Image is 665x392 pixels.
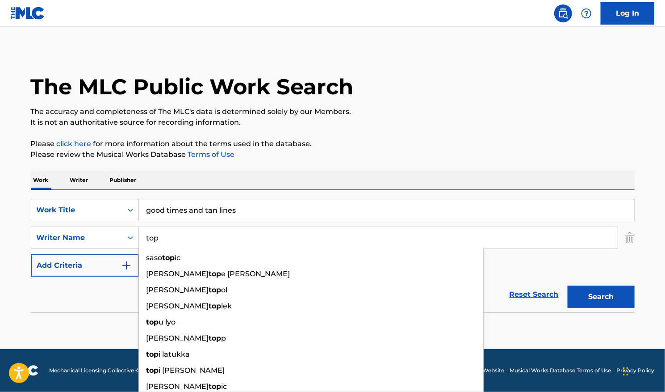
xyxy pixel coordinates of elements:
[222,270,290,278] span: e [PERSON_NAME]
[222,334,226,342] span: p
[623,358,628,385] div: Drag
[31,106,635,117] p: The accuracy and completeness of The MLC's data is determined solely by our Members.
[577,4,595,22] div: Help
[209,286,222,294] strong: top
[146,253,163,262] span: saso
[209,270,222,278] strong: top
[121,260,132,271] img: 9d2ae6d4665cec9f34b9.svg
[31,149,635,160] p: Please review the Musical Works Database
[37,232,117,243] div: Writer Name
[11,365,38,376] img: logo
[163,253,175,262] strong: top
[31,199,635,312] form: Search Form
[625,227,635,249] img: Delete Criterion
[222,286,228,294] span: ol
[620,349,665,392] iframe: Chat Widget
[159,366,225,375] span: i [PERSON_NAME]
[510,367,611,375] a: Musical Works Database Terms of Use
[31,73,354,100] h1: The MLC Public Work Search
[107,171,139,190] p: Publisher
[601,2,654,25] a: Log In
[616,367,654,375] a: Privacy Policy
[37,205,117,215] div: Work Title
[568,286,635,308] button: Search
[209,302,222,310] strong: top
[146,286,209,294] span: [PERSON_NAME]
[67,171,91,190] p: Writer
[159,318,176,326] span: u lyo
[222,382,227,391] span: ic
[146,350,159,358] strong: top
[209,334,222,342] strong: top
[31,117,635,128] p: It is not an authoritative source for recording information.
[209,382,222,391] strong: top
[146,382,209,391] span: [PERSON_NAME]
[146,270,209,278] span: [PERSON_NAME]
[159,350,190,358] span: i latukka
[558,8,569,19] img: search
[31,139,635,149] p: Please for more information about the terms used in the database.
[146,334,209,342] span: [PERSON_NAME]
[146,366,159,375] strong: top
[146,318,159,326] strong: top
[31,171,51,190] p: Work
[505,285,563,304] a: Reset Search
[186,150,235,159] a: Terms of Use
[554,4,572,22] a: Public Search
[31,254,139,277] button: Add Criteria
[175,253,181,262] span: ic
[57,139,92,148] a: click here
[49,367,153,375] span: Mechanical Licensing Collective © 2025
[146,302,209,310] span: [PERSON_NAME]
[581,8,592,19] img: help
[11,7,45,20] img: MLC Logo
[222,302,232,310] span: lek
